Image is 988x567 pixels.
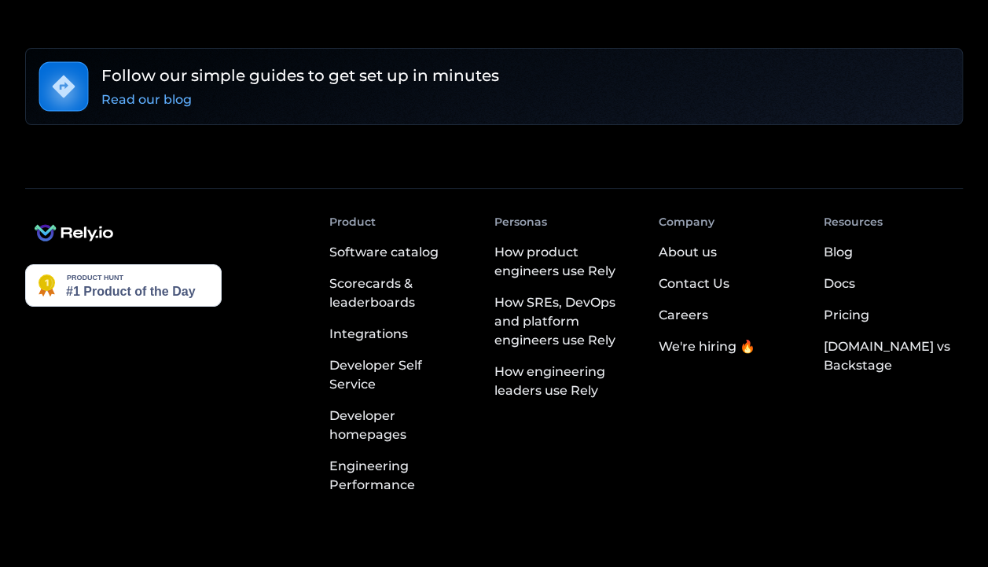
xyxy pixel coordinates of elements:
img: Rely.io - The developer portal with an AI assistant you can speak with | Product Hunt [25,264,222,307]
div: Software catalog [329,243,439,262]
div: Developer Self Service [329,356,469,394]
div: How SREs, DevOps and platform engineers use Rely [494,293,634,350]
a: Careers [659,300,708,331]
div: Blog [824,243,853,262]
div: [DOMAIN_NAME] vs Backstage [824,337,964,375]
a: Contact Us [659,268,729,300]
a: Docs [824,268,855,300]
div: Docs [824,274,855,293]
div: About us [659,243,717,262]
div: Pricing [824,306,869,325]
a: Pricing [824,300,869,331]
div: Contact Us [659,274,729,293]
a: Scorecards & leaderboards [329,268,469,318]
a: Developer homepages [329,400,469,451]
a: Integrations [329,318,469,350]
div: Company [659,214,714,230]
div: Integrations [329,325,408,344]
a: We're hiring 🔥 [659,331,755,363]
a: Follow our simple guides to get set up in minutesRead our blog [25,48,963,125]
div: Engineering Performance [329,457,469,495]
div: Personas [494,214,547,230]
div: How product engineers use Rely [494,243,634,281]
div: Resources [824,214,883,230]
div: Read our blog [101,90,192,109]
a: How engineering leaders use Rely [494,356,634,407]
a: Developer Self Service [329,350,469,400]
a: How SREs, DevOps and platform engineers use Rely [494,287,634,356]
div: How engineering leaders use Rely [494,363,634,400]
div: Product [329,214,376,230]
a: Blog [824,237,853,268]
div: Careers [659,306,708,325]
div: Scorecards & leaderboards [329,274,469,312]
a: How product engineers use Rely [494,237,634,287]
a: About us [659,237,717,268]
h6: Follow our simple guides to get set up in minutes [101,64,499,87]
a: Software catalog [329,237,469,268]
a: [DOMAIN_NAME] vs Backstage [824,331,964,381]
a: Engineering Performance [329,451,469,501]
iframe: Chatbot [884,463,966,545]
div: Developer homepages [329,407,469,444]
div: We're hiring 🔥 [659,337,755,356]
